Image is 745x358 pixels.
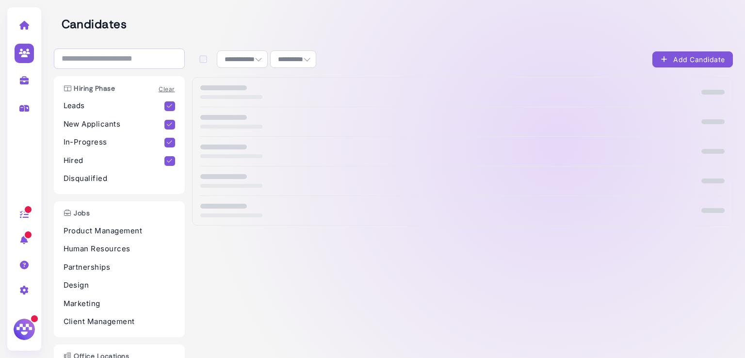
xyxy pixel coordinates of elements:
[64,226,175,237] p: Product Management
[64,316,175,327] p: Client Management
[64,137,165,148] p: In-Progress
[64,119,165,130] p: New Applicants
[64,173,175,184] p: Disqualified
[64,100,165,112] p: Leads
[62,17,733,32] h2: Candidates
[660,54,725,65] div: Add Candidate
[64,298,175,309] p: Marketing
[159,85,175,93] a: Clear
[59,209,95,217] h3: Jobs
[64,280,175,291] p: Design
[64,244,175,255] p: Human Resources
[59,84,120,93] h3: Hiring Phase
[652,51,733,67] button: Add Candidate
[12,317,36,342] img: Megan
[64,155,165,166] p: Hired
[64,262,175,273] p: Partnerships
